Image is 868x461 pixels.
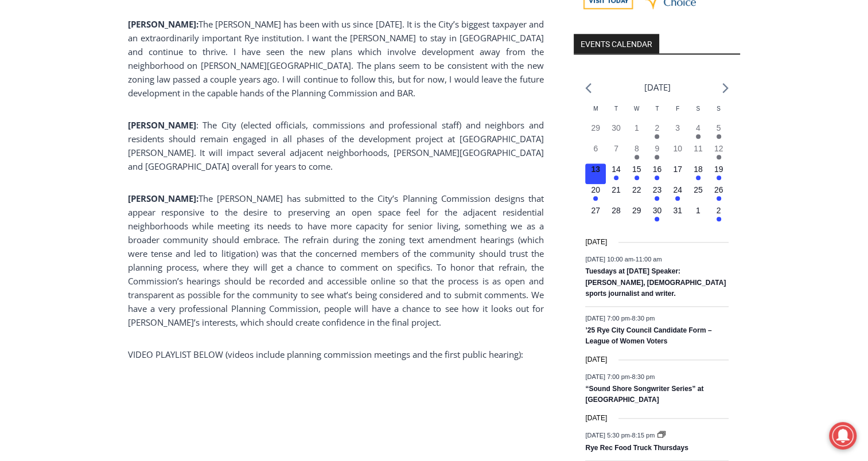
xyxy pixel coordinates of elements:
[585,237,607,248] time: [DATE]
[714,185,723,194] time: 26
[626,143,647,163] button: 8 Has events
[606,122,626,143] button: 30
[591,185,600,194] time: 20
[585,122,606,143] button: 29
[612,123,621,132] time: 30
[593,196,598,201] em: Has events
[717,134,721,139] em: Has events
[694,165,703,174] time: 18
[585,385,703,405] a: “Sound Shore Songwriter Series” at [GEOGRAPHIC_DATA]
[647,205,668,225] button: 30 Has events
[300,114,532,140] span: Intern @ [DOMAIN_NAME]
[276,111,556,143] a: Intern @ [DOMAIN_NAME]
[290,1,542,111] div: "We would have speakers with experience in local journalism speak to us about their experiences a...
[128,119,196,131] b: [PERSON_NAME]
[632,165,641,174] time: 15
[585,256,661,263] time: -
[606,205,626,225] button: 28
[593,106,598,112] span: M
[585,373,629,380] span: [DATE] 7:00 pm
[585,354,607,365] time: [DATE]
[128,347,544,361] p: VIDEO PLAYLIST BELOW (videos include planning commission meetings and the first public hearing):
[717,206,721,215] time: 2
[128,18,544,99] span: The [PERSON_NAME] has been with us since [DATE]. It is the City’s biggest taxpayer and an extraor...
[696,106,700,112] span: S
[717,155,721,159] em: Has events
[612,165,621,174] time: 14
[673,206,682,215] time: 31
[585,104,606,122] div: Monday
[585,326,711,346] a: ’25 Rye City Council Candidate Form – League of Women Voters
[606,104,626,122] div: Tuesday
[647,104,668,122] div: Thursday
[714,165,723,174] time: 19
[585,432,656,439] time: -
[591,123,600,132] time: 29
[585,315,629,322] span: [DATE] 7:00 pm
[574,34,659,53] h2: Events Calendar
[717,217,721,221] em: Has events
[676,106,679,112] span: F
[591,165,600,174] time: 13
[635,175,639,180] em: Has events
[632,432,655,439] span: 8:15 pm
[647,163,668,184] button: 16 Has events
[635,144,639,153] time: 8
[635,123,639,132] time: 1
[709,122,729,143] button: 5 Has events
[722,83,729,93] a: Next month
[717,106,721,112] span: S
[585,256,633,263] span: [DATE] 10:00 am
[634,106,639,112] span: W
[655,217,659,221] em: Has events
[635,155,639,159] em: Has events
[585,184,606,205] button: 20 Has events
[585,315,655,322] time: -
[694,185,703,194] time: 25
[655,134,659,139] em: Has events
[688,143,709,163] button: 11
[667,163,688,184] button: 17
[636,256,662,263] span: 11:00 am
[673,144,682,153] time: 10
[673,185,682,194] time: 24
[675,123,680,132] time: 3
[675,196,680,201] em: Has events
[128,18,198,30] b: [PERSON_NAME]:
[606,163,626,184] button: 14 Has events
[694,144,703,153] time: 11
[626,205,647,225] button: 29
[717,196,721,201] em: Has events
[644,80,670,95] li: [DATE]
[585,432,629,439] span: [DATE] 5:30 pm
[709,143,729,163] button: 12 Has events
[128,193,198,204] b: [PERSON_NAME]:
[626,163,647,184] button: 15 Has events
[653,165,662,174] time: 16
[632,373,655,380] span: 8:30 pm
[696,134,700,139] em: Has events
[632,185,641,194] time: 22
[585,413,607,424] time: [DATE]
[688,163,709,184] button: 18 Has events
[655,196,659,201] em: Has events
[632,206,641,215] time: 29
[696,175,700,180] em: Has events
[709,163,729,184] button: 19 Has events
[612,206,621,215] time: 28
[591,206,600,215] time: 27
[606,143,626,163] button: 7
[673,165,682,174] time: 17
[626,104,647,122] div: Wednesday
[709,104,729,122] div: Sunday
[667,143,688,163] button: 10
[653,185,662,194] time: 23
[655,106,659,112] span: T
[585,143,606,163] button: 6
[717,123,721,132] time: 5
[585,205,606,225] button: 27
[655,175,659,180] em: Has events
[696,206,700,215] time: 1
[585,444,688,453] a: Rye Rec Food Truck Thursdays
[714,144,723,153] time: 12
